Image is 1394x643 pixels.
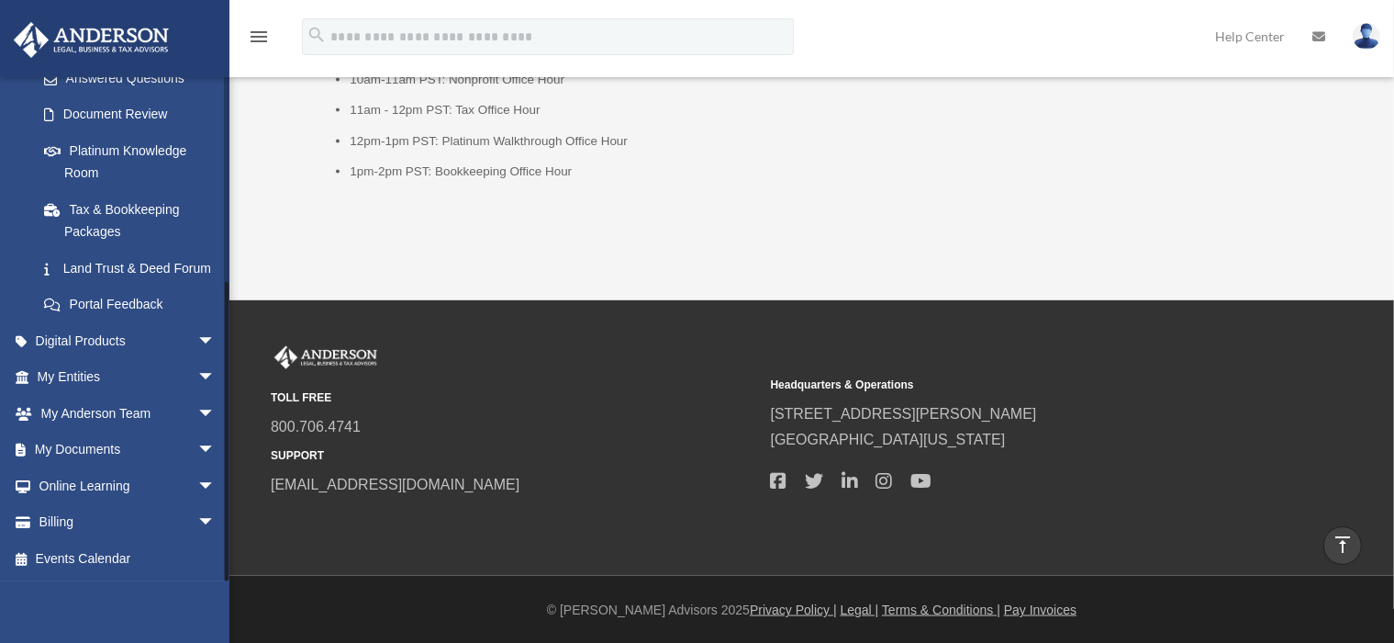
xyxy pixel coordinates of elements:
[26,250,243,287] a: Land Trust & Deed Forum
[13,322,243,359] a: Digital Productsarrow_drop_down
[13,504,243,541] a: Billingarrow_drop_down
[350,99,1344,121] li: 11am - 12pm PST: Tax Office Hour
[248,32,270,48] a: menu
[26,191,243,250] a: Tax & Bookkeeping Packages
[882,603,1000,617] a: Terms & Conditions |
[197,359,234,397] span: arrow_drop_down
[271,477,519,492] a: [EMAIL_ADDRESS][DOMAIN_NAME]
[13,540,243,577] a: Events Calendar
[8,22,174,58] img: Anderson Advisors Platinum Portal
[350,161,1344,183] li: 1pm-2pm PST: Bookkeeping Office Hour
[26,96,243,133] a: Document Review
[771,406,1037,422] a: [STREET_ADDRESS][PERSON_NAME]
[13,395,243,432] a: My Anderson Teamarrow_drop_down
[771,432,1006,447] a: [GEOGRAPHIC_DATA][US_STATE]
[197,432,234,469] span: arrow_drop_down
[197,395,234,433] span: arrow_drop_down
[197,468,234,505] span: arrow_drop_down
[26,287,243,323] a: Portal Feedback
[197,322,234,360] span: arrow_drop_down
[271,446,758,466] small: SUPPORT
[13,432,243,468] a: My Documentsarrow_drop_down
[271,346,381,370] img: Anderson Advisors Platinum Portal
[1353,23,1380,50] img: User Pic
[307,25,327,45] i: search
[350,69,1344,91] li: 10am-11am PST: Nonprofit Office Hour
[841,603,879,617] a: Legal |
[26,132,234,191] a: Platinum Knowledge Room
[271,389,758,408] small: TOLL FREE
[750,603,837,617] a: Privacy Policy |
[771,376,1258,395] small: Headquarters & Operations
[350,130,1344,152] li: 12pm-1pm PST: Platinum Walkthrough Office Hour
[197,504,234,542] span: arrow_drop_down
[13,468,243,504] a: Online Learningarrow_drop_down
[1332,534,1354,556] i: vertical_align_top
[26,60,243,96] a: Answered Questions
[13,359,243,396] a: My Entitiesarrow_drop_down
[271,419,361,434] a: 800.706.4741
[1323,526,1362,565] a: vertical_align_top
[1004,603,1076,617] a: Pay Invoices
[229,599,1394,622] div: © [PERSON_NAME] Advisors 2025
[248,26,270,48] i: menu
